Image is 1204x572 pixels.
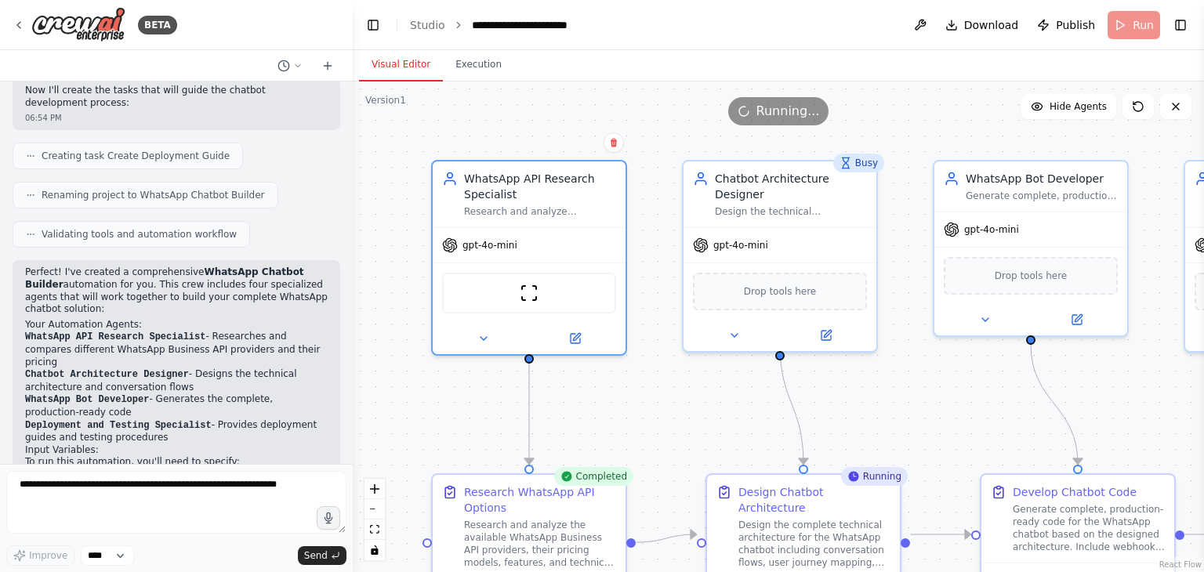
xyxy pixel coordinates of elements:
span: gpt-4o-mini [964,223,1019,236]
div: Research WhatsApp API Options [464,484,616,516]
span: Publish [1056,17,1095,33]
span: Renaming project to WhatsApp Chatbot Builder [42,189,265,201]
code: WhatsApp Bot Developer [25,394,149,405]
button: Send [298,546,346,565]
div: WhatsApp Bot Developer [966,171,1118,186]
code: WhatsApp API Research Specialist [25,331,205,342]
button: Download [939,11,1025,39]
div: Research and analyze WhatsApp Business API options, pricing, and implementation requirements for ... [464,205,616,218]
nav: breadcrumb [410,17,605,33]
div: React Flow controls [364,479,385,560]
span: Creating task Create Deployment Guide [42,150,230,162]
div: Develop Chatbot Code [1013,484,1137,500]
span: Hide Agents [1050,100,1107,113]
img: ScrapeWebsiteTool [520,284,539,302]
button: toggle interactivity [364,540,385,560]
div: WhatsApp API Research Specialist [464,171,616,202]
button: Publish [1031,11,1101,39]
p: Now I'll create the tasks that will guide the chatbot development process: [25,85,328,109]
g: Edge from 07e45363-418d-442e-9c80-3b9c5a681000 to e8d3fdfd-1ba9-43ba-a9ec-cdbc40f921cb [636,527,696,550]
button: Visual Editor [359,49,443,81]
code: Chatbot Architecture Designer [25,369,189,380]
button: zoom out [364,499,385,520]
g: Edge from fa198e76-cab7-4684-8666-aef8db181f56 to 07e45363-418d-442e-9c80-3b9c5a681000 [521,362,537,464]
img: Logo [31,7,125,42]
h2: Input Variables: [25,444,328,457]
g: Edge from b268b014-7bb8-44bf-88dc-e21ef315507b to e8d3fdfd-1ba9-43ba-a9ec-cdbc40f921cb [772,343,811,464]
li: - Designs the technical architecture and conversation flows [25,368,328,393]
a: React Flow attribution [1159,560,1202,569]
button: Open in side panel [531,329,619,348]
span: Download [964,17,1019,33]
button: Open in side panel [1032,310,1121,329]
button: Start a new chat [315,56,340,75]
button: Hide Agents [1021,94,1116,119]
div: Generate complete, production-ready code for the WhatsApp chatbot based on the designed architect... [1013,503,1165,553]
li: - Generates the complete, production-ready code [25,393,328,418]
li: - Researches and compares different WhatsApp Business API providers and their pricing [25,331,328,368]
h2: Your Automation Agents: [25,319,328,331]
span: Drop tools here [744,284,817,299]
div: BusyChatbot Architecture DesignerDesign the technical architecture and conversation flow for a Wh... [682,160,878,353]
div: Chatbot Architecture Designer [715,171,867,202]
button: Click to speak your automation idea [317,506,340,530]
span: Validating tools and automation workflow [42,228,237,241]
button: Hide left sidebar [362,14,384,36]
p: Perfect! I've created a comprehensive automation for you. This crew includes four specialized age... [25,266,328,315]
div: 06:54 PM [25,112,328,124]
p: To run this automation, you'll need to specify: [25,456,328,469]
button: Execution [443,49,514,81]
button: Switch to previous chat [271,56,309,75]
span: Send [304,549,328,562]
button: Open in side panel [782,326,870,345]
g: Edge from 43637ae0-1a99-4a2f-b9e6-cc10b5daf802 to a5bac081-47c0-4f32-a64f-2f7bc2acdd35 [1023,343,1086,464]
div: BETA [138,16,177,34]
button: zoom in [364,479,385,499]
span: Improve [29,549,67,562]
button: fit view [364,520,385,540]
g: Edge from e8d3fdfd-1ba9-43ba-a9ec-cdbc40f921cb to a5bac081-47c0-4f32-a64f-2f7bc2acdd35 [910,527,970,542]
span: gpt-4o-mini [462,239,517,252]
span: gpt-4o-mini [713,239,768,252]
button: Delete node [604,132,624,153]
div: Busy [833,154,884,172]
div: Running [841,467,908,486]
div: Design Chatbot Architecture [738,484,890,516]
div: Version 1 [365,94,406,107]
div: Completed [554,467,633,486]
strong: WhatsApp Chatbot Builder [25,266,304,290]
code: Deployment and Testing Specialist [25,420,212,431]
span: Drop tools here [995,268,1068,284]
button: Improve [6,545,74,566]
div: Generate complete, production-ready code for the WhatsApp chatbot including webhook handling, mes... [966,190,1118,202]
div: WhatsApp Bot DeveloperGenerate complete, production-ready code for the WhatsApp chatbot including... [933,160,1129,337]
button: Show right sidebar [1170,14,1191,36]
div: Design the complete technical architecture for the WhatsApp chatbot including conversation flows,... [738,519,890,569]
span: Running... [756,102,820,121]
div: WhatsApp API Research SpecialistResearch and analyze WhatsApp Business API options, pricing, and ... [431,160,627,356]
a: Studio [410,19,445,31]
div: Research and analyze the available WhatsApp Business API providers, their pricing models, feature... [464,519,616,569]
li: - Provides deployment guides and testing procedures [25,419,328,444]
div: Design the technical architecture and conversation flow for a WhatsApp chatbot that serves {busin... [715,205,867,218]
